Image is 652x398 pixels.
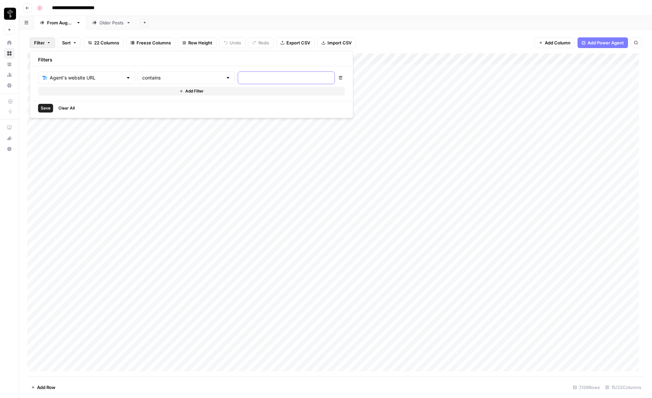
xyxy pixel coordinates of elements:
div: 7,138 Rows [570,382,603,393]
button: Add Column [534,37,575,48]
div: Filters [33,54,350,66]
button: Import CSV [317,37,356,48]
button: Filter [30,37,55,48]
span: Add Filter [185,88,204,94]
span: Sort [62,39,71,46]
button: Redo [248,37,273,48]
div: 15/22 Columns [603,382,644,393]
button: Add Row [27,382,59,393]
span: Add Power Agent [588,39,624,46]
a: Older Posts [86,16,137,29]
div: From [DATE] [47,19,73,26]
span: Filter [34,39,45,46]
button: Help + Support [4,144,15,154]
button: Undo [219,37,245,48]
a: Usage [4,69,15,80]
input: Agent's website URL [50,74,123,81]
div: What's new? [4,133,14,143]
span: Redo [258,39,269,46]
button: Workspace: LP Production Workloads [4,5,15,22]
a: AirOps Academy [4,122,15,133]
button: Clear All [56,104,77,113]
span: Import CSV [328,39,352,46]
a: From [DATE] [34,16,86,29]
span: Row Height [188,39,212,46]
button: Row Height [178,37,217,48]
span: Save [41,105,50,111]
a: Settings [4,80,15,91]
button: Add Power Agent [578,37,628,48]
button: Sort [58,37,81,48]
button: Export CSV [276,37,314,48]
span: Add Column [545,39,571,46]
button: Add Filter [38,87,345,95]
span: Clear All [58,105,75,111]
a: Browse [4,48,15,59]
span: Add Row [37,384,55,391]
span: Export CSV [286,39,310,46]
button: 22 Columns [84,37,124,48]
button: Save [38,104,53,113]
span: Freeze Columns [137,39,171,46]
input: contains [142,74,223,81]
span: Undo [230,39,241,46]
div: Filter [30,51,353,118]
div: Older Posts [99,19,124,26]
button: Freeze Columns [126,37,175,48]
button: What's new? [4,133,15,144]
a: Home [4,37,15,48]
span: 22 Columns [94,39,119,46]
img: LP Production Workloads Logo [4,8,16,20]
a: Your Data [4,59,15,69]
